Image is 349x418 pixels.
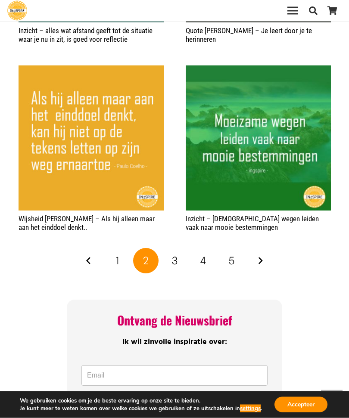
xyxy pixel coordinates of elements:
[219,248,245,274] a: Pagina 5
[19,66,164,211] img: Wijsheid van Paulo Coelho
[20,405,262,412] p: Je kunt meer te weten komen over welke cookies we gebruiken of ze uitschakelen in .
[81,365,268,386] input: Email
[172,255,178,267] span: 3
[143,255,149,267] span: 2
[19,215,155,232] a: Wijsheid [PERSON_NAME] – Als hij alleen maar aan het einddoel denkt..
[274,397,327,412] button: Accepteer
[282,6,304,16] a: Menu
[186,215,319,232] a: Inzicht – [DEMOGRAPHIC_DATA] wegen leiden vaak naar mooie bestemmingen
[117,312,232,329] span: Ontvang de Nieuwsbrief
[321,390,343,412] a: Terug naar top
[229,255,234,267] span: 5
[186,66,331,211] a: Inzicht – Moeizame wegen leiden vaak naar mooie bestemmingen
[200,255,206,267] span: 4
[20,397,262,405] p: We gebruiken cookies om je de beste ervaring op onze site te bieden.
[19,27,153,44] a: Inzicht – alles wat afstand geeft tot de situatie waar je nu in zit, is goed voor reflectie
[19,66,164,211] a: Wijsheid Paulo Coelho – Als hij alleen maar aan het einddoel denkt..
[186,27,312,44] a: Quote [PERSON_NAME] – Je leert door je te herinneren
[115,255,119,267] span: 1
[105,248,131,274] a: Pagina 1
[133,248,159,274] span: Pagina 2
[7,1,27,21] a: Ingspire - het zingevingsplatform met de mooiste spreuken en gouden inzichten over het leven
[240,405,261,412] button: settings
[122,336,227,349] span: Ik wil zinvolle inspiratie over:
[186,66,331,211] img: Mooie spreuk: Moeizame wegen leiden vaak naar mooie bestemmingen - ingspire citaat
[162,248,187,274] a: Pagina 3
[190,248,216,274] a: Pagina 4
